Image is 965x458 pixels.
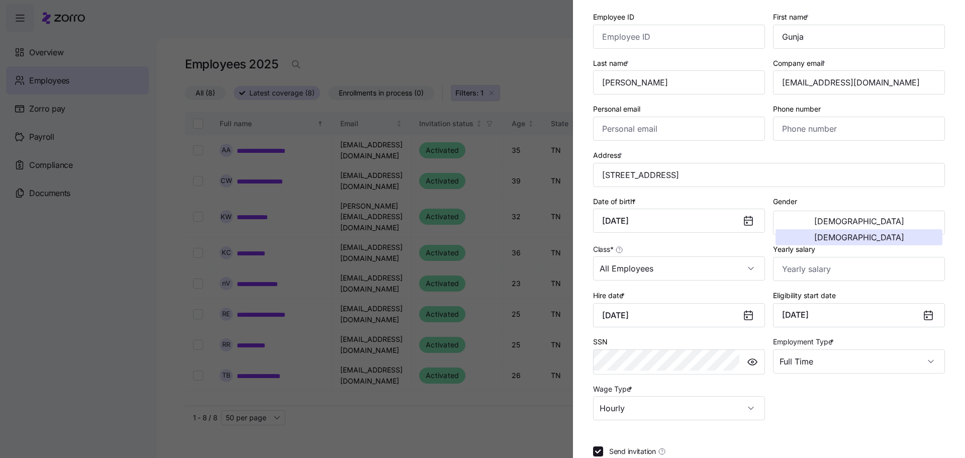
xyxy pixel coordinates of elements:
[773,12,811,23] label: First name
[593,256,765,281] input: Class
[593,290,627,301] label: Hire date
[773,70,945,95] input: Company email
[814,217,904,225] span: [DEMOGRAPHIC_DATA]
[593,104,640,115] label: Personal email
[593,70,765,95] input: Last name
[773,303,945,327] button: [DATE]
[773,117,945,141] input: Phone number
[773,58,827,69] label: Company email
[593,396,765,420] input: Select wage type
[593,58,631,69] label: Last name
[593,25,765,49] input: Employee ID
[593,163,945,187] input: Address
[593,303,765,327] input: MM/DD/YYYY
[814,233,904,241] span: [DEMOGRAPHIC_DATA]
[773,244,815,255] label: Yearly salary
[773,196,797,207] label: Gender
[773,257,945,281] input: Yearly salary
[773,104,821,115] label: Phone number
[609,446,656,456] span: Send invitation
[593,12,634,23] label: Employee ID
[593,150,624,161] label: Address
[773,25,945,49] input: First name
[773,349,945,374] input: Select employment type
[593,384,634,395] label: Wage Type
[593,336,608,347] label: SSN
[593,244,613,254] span: Class *
[593,117,765,141] input: Personal email
[773,336,836,347] label: Employment Type
[593,209,765,233] input: MM/DD/YYYY
[593,196,638,207] label: Date of birth
[773,290,836,301] label: Eligibility start date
